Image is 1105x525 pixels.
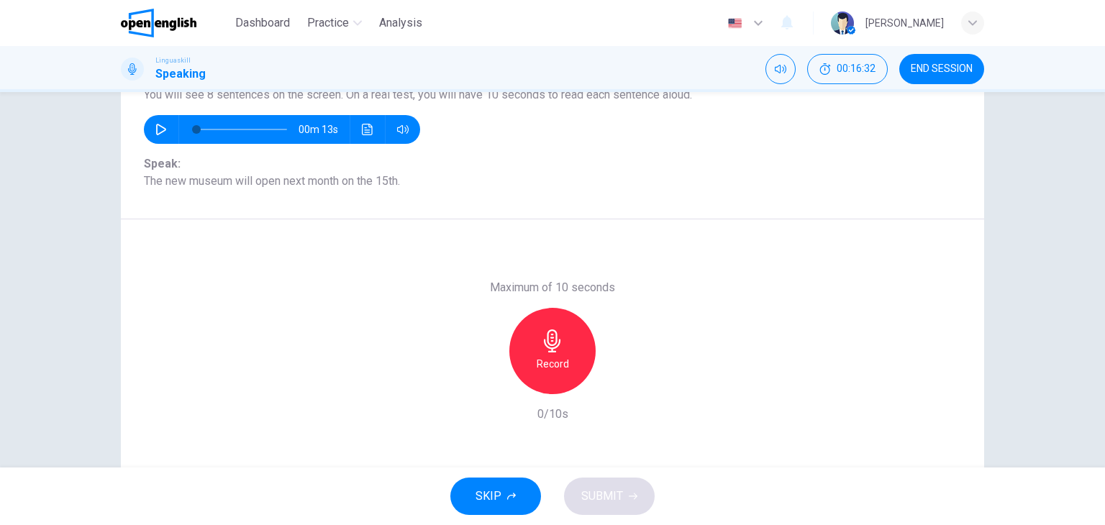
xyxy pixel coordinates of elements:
[144,157,181,170] b: Speak:
[229,10,296,36] button: Dashboard
[807,54,888,84] div: Hide
[307,14,349,32] span: Practice
[299,115,350,144] span: 00m 13s
[837,63,876,75] span: 00:16:32
[765,54,796,84] div: Mute
[509,308,596,394] button: Record
[726,18,744,29] img: en
[144,155,961,190] span: The new museum will open next month on the 15th.
[235,14,290,32] span: Dashboard
[476,486,501,506] span: SKIP
[911,63,973,75] span: END SESSION
[144,88,692,101] span: You will see 8 sentences on the screen. On a real test, you will have 10 seconds to read each sen...
[121,9,196,37] img: OpenEnglish logo
[301,10,368,36] button: Practice
[379,14,422,32] span: Analysis
[537,406,568,423] h6: 0/10s
[490,279,615,296] h6: Maximum of 10 seconds
[865,14,944,32] div: [PERSON_NAME]
[155,65,206,83] h1: Speaking
[121,9,229,37] a: OpenEnglish logo
[356,115,379,144] button: Click to see the audio transcription
[450,478,541,515] button: SKIP
[537,355,569,373] h6: Record
[155,55,191,65] span: Linguaskill
[373,10,428,36] button: Analysis
[899,54,984,84] button: END SESSION
[831,12,854,35] img: Profile picture
[807,54,888,84] button: 00:16:32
